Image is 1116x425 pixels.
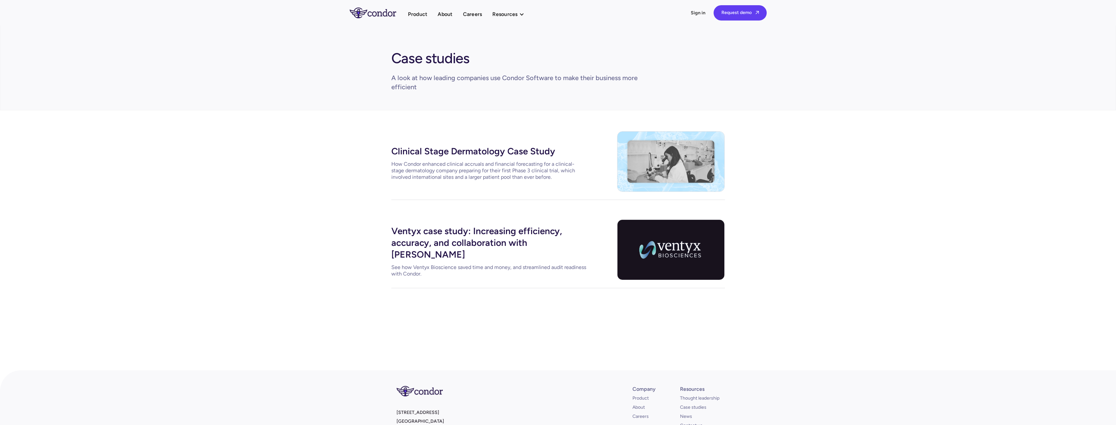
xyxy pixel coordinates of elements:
[391,47,470,67] h1: Case studies
[492,10,530,19] div: Resources
[391,264,587,277] div: See how Ventyx Bioscience saved time and money, and streamlined audit readiness with Condor.
[391,73,642,92] div: A look at how leading companies use Condor Software to make their business more efficient
[714,5,767,21] a: Request demo
[408,10,428,19] a: Product
[391,143,587,158] div: Clinical Stage Dermatology Case Study
[680,404,706,411] a: Case studies
[632,404,645,411] a: About
[463,10,482,19] a: Careers
[391,222,587,277] a: Ventyx case study: Increasing efficiency, accuracy, and collaboration with [PERSON_NAME]See how V...
[391,161,587,180] div: How Condor enhanced clinical accruals and financial forecasting for a clinical-stage dermatology ...
[632,395,649,402] a: Product
[680,413,692,420] a: News
[632,413,649,420] a: Careers
[680,386,704,392] div: Resources
[350,7,408,18] a: home
[391,143,587,180] a: Clinical Stage Dermatology Case StudyHow Condor enhanced clinical accruals and financial forecast...
[492,10,517,19] div: Resources
[632,386,656,392] div: Company
[438,10,452,19] a: About
[680,395,719,402] a: Thought leadership
[691,10,706,16] a: Sign in
[391,222,587,262] div: Ventyx case study: Increasing efficiency, accuracy, and collaboration with [PERSON_NAME]
[756,10,759,15] span: 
